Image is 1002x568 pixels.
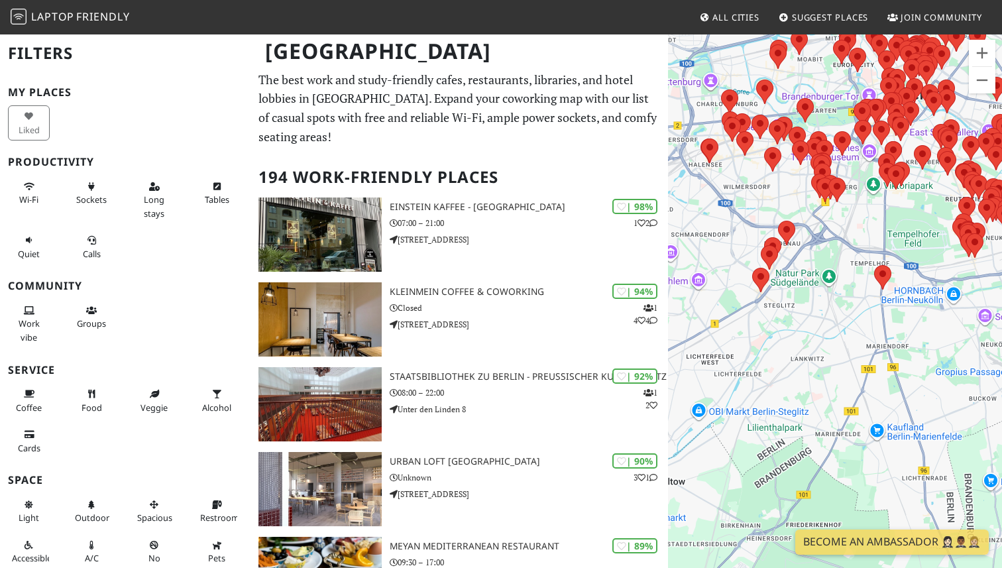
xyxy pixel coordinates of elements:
[390,403,668,416] p: Unter den Linden 8
[83,248,101,260] span: Video/audio calls
[258,70,660,146] p: The best work and study-friendly cafes, restaurants, libraries, and hotel lobbies in [GEOGRAPHIC_...
[969,67,995,93] button: Zoom out
[643,386,657,412] p: 1 2
[390,541,668,552] h3: Meyan Mediterranean Restaurant
[390,302,668,314] p: Closed
[16,402,42,414] span: Coffee
[250,367,668,441] a: Staatsbibliothek zu Berlin - Preußischer Kulturbesitz | 92% 12 Staatsbibliothek zu Berlin - Preuß...
[19,317,40,343] span: People working
[208,552,225,564] span: Pet friendly
[390,318,668,331] p: [STREET_ADDRESS]
[969,40,995,66] button: Zoom in
[196,176,238,211] button: Tables
[11,9,27,25] img: LaptopFriendly
[8,383,50,418] button: Coffee
[250,198,668,272] a: Einstein Kaffee - Charlottenburg | 98% 12 Einstein Kaffee - [GEOGRAPHIC_DATA] 07:00 – 21:00 [STRE...
[258,367,382,441] img: Staatsbibliothek zu Berlin - Preußischer Kulturbesitz
[82,402,102,414] span: Food
[390,456,668,467] h3: URBAN LOFT [GEOGRAPHIC_DATA]
[133,383,175,418] button: Veggie
[8,474,243,486] h3: Space
[882,5,987,29] a: Join Community
[8,364,243,376] h3: Service
[140,402,168,414] span: Veggie
[8,280,243,292] h3: Community
[390,201,668,213] h3: Einstein Kaffee - [GEOGRAPHIC_DATA]
[694,5,765,29] a: All Cities
[76,9,129,24] span: Friendly
[612,453,657,469] div: | 90%
[390,286,668,298] h3: KleinMein Coffee & Coworking
[8,86,243,99] h3: My Places
[8,156,243,168] h3: Productivity
[19,194,38,205] span: Stable Wi-Fi
[390,471,668,484] p: Unknown
[258,198,382,272] img: Einstein Kaffee - Charlottenburg
[634,302,657,327] p: 1 4 4
[8,229,50,264] button: Quiet
[8,33,243,74] h2: Filters
[258,282,382,357] img: KleinMein Coffee & Coworking
[390,371,668,382] h3: Staatsbibliothek zu Berlin - Preußischer Kulturbesitz
[634,217,657,229] p: 1 2
[250,282,668,357] a: KleinMein Coffee & Coworking | 94% 144 KleinMein Coffee & Coworking Closed [STREET_ADDRESS]
[196,383,238,418] button: Alcohol
[8,300,50,348] button: Work vibe
[85,552,99,564] span: Air conditioned
[8,424,50,459] button: Cards
[390,233,668,246] p: [STREET_ADDRESS]
[612,284,657,299] div: | 94%
[8,494,50,529] button: Light
[202,402,231,414] span: Alcohol
[76,194,107,205] span: Power sockets
[18,248,40,260] span: Quiet
[71,383,113,418] button: Food
[200,512,239,524] span: Restroom
[390,386,668,399] p: 08:00 – 22:00
[612,199,657,214] div: | 98%
[792,11,869,23] span: Suggest Places
[390,217,668,229] p: 07:00 – 21:00
[634,471,657,484] p: 3 1
[133,176,175,224] button: Long stays
[137,512,172,524] span: Spacious
[75,512,109,524] span: Outdoor area
[77,317,106,329] span: Group tables
[18,442,40,454] span: Credit cards
[196,494,238,529] button: Restroom
[205,194,229,205] span: Work-friendly tables
[250,452,668,526] a: URBAN LOFT Berlin | 90% 31 URBAN LOFT [GEOGRAPHIC_DATA] Unknown [STREET_ADDRESS]
[795,530,989,555] a: Become an Ambassador 🤵🏻‍♀️🤵🏾‍♂️🤵🏼‍♀️
[133,494,175,529] button: Spacious
[71,176,113,211] button: Sockets
[258,157,660,198] h2: 194 Work-Friendly Places
[901,11,982,23] span: Join Community
[71,494,113,529] button: Outdoor
[71,229,113,264] button: Calls
[254,33,665,70] h1: [GEOGRAPHIC_DATA]
[712,11,759,23] span: All Cities
[258,452,382,526] img: URBAN LOFT Berlin
[144,194,164,219] span: Long stays
[12,552,52,564] span: Accessible
[8,176,50,211] button: Wi-Fi
[773,5,874,29] a: Suggest Places
[612,369,657,384] div: | 92%
[19,512,39,524] span: Natural light
[11,6,130,29] a: LaptopFriendly LaptopFriendly
[612,538,657,553] div: | 89%
[71,300,113,335] button: Groups
[31,9,74,24] span: Laptop
[390,488,668,500] p: [STREET_ADDRESS]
